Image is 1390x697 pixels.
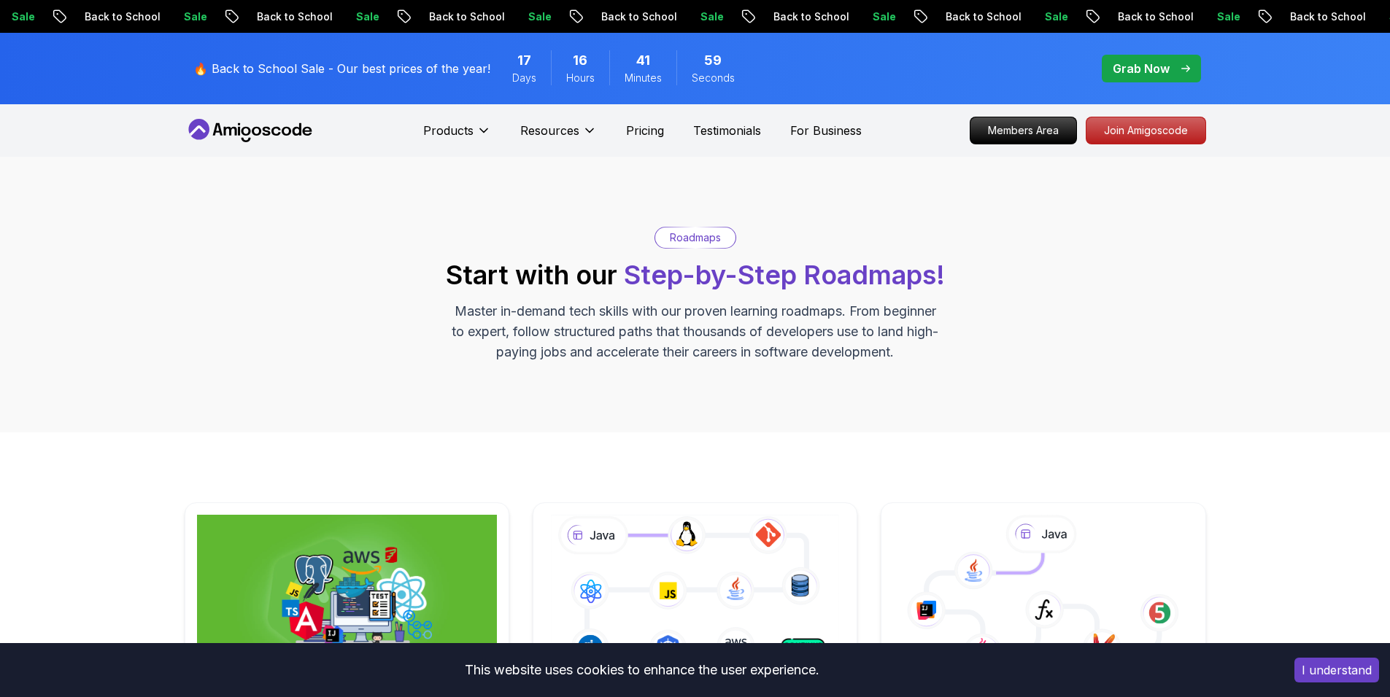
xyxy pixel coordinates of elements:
p: Sale [860,9,906,24]
a: Testimonials [693,122,761,139]
p: Back to School [933,9,1032,24]
button: Resources [520,122,597,151]
span: 41 Minutes [636,50,650,71]
p: Back to School [1105,9,1204,24]
p: Back to School [244,9,343,24]
p: Products [423,122,474,139]
p: Sale [1204,9,1251,24]
a: Join Amigoscode [1086,117,1206,144]
p: Grab Now [1113,60,1170,77]
span: 16 Hours [573,50,587,71]
p: Sale [171,9,217,24]
p: Members Area [970,117,1076,144]
p: Resources [520,122,579,139]
a: Pricing [626,122,664,139]
p: Sale [515,9,562,24]
p: 🔥 Back to School Sale - Our best prices of the year! [193,60,490,77]
div: This website uses cookies to enhance the user experience. [11,654,1273,686]
span: Days [512,71,536,85]
p: Back to School [588,9,687,24]
span: 17 Days [517,50,531,71]
a: Members Area [970,117,1077,144]
button: Accept cookies [1294,658,1379,682]
p: Back to School [760,9,860,24]
h2: Start with our [446,260,945,289]
p: Back to School [1277,9,1376,24]
p: Sale [687,9,734,24]
a: For Business [790,122,862,139]
span: Step-by-Step Roadmaps! [624,259,945,291]
p: Back to School [416,9,515,24]
span: 59 Seconds [704,50,722,71]
p: Master in-demand tech skills with our proven learning roadmaps. From beginner to expert, follow s... [450,301,941,362]
span: Minutes [625,71,662,85]
p: Roadmaps [670,230,721,245]
span: Seconds [692,71,735,85]
p: Sale [1032,9,1078,24]
p: Join Amigoscode [1086,117,1205,144]
button: Products [423,122,491,151]
p: Sale [343,9,390,24]
img: Full Stack Professional v2 [197,515,497,672]
span: Hours [566,71,595,85]
p: Back to School [72,9,171,24]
